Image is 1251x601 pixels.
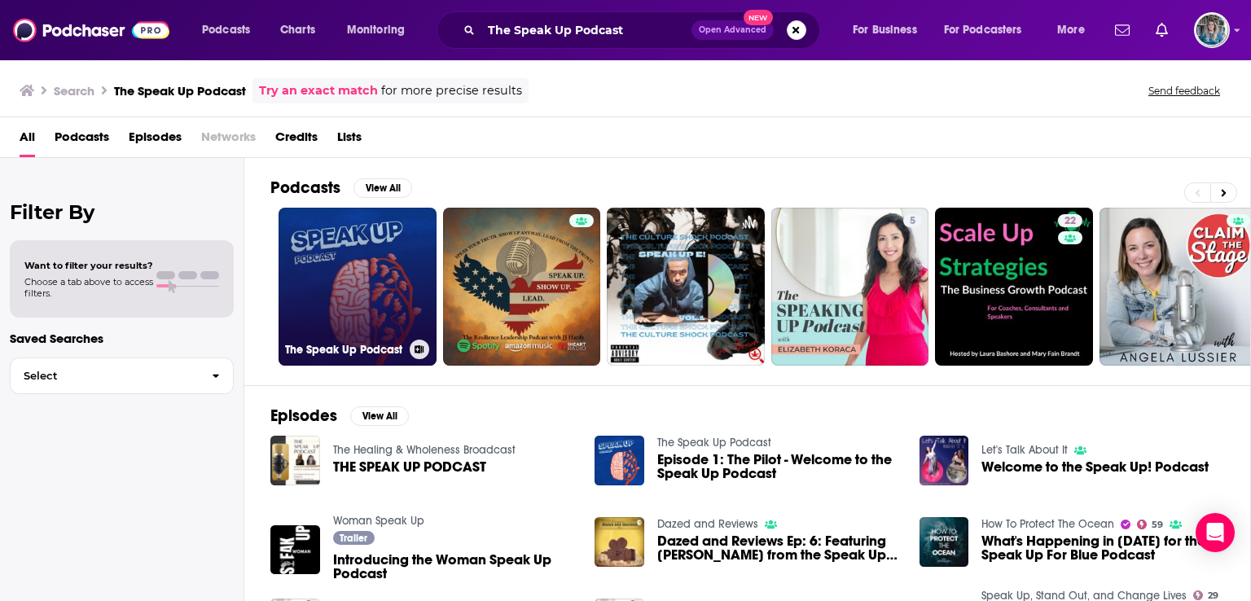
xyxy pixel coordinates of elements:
[853,19,917,42] span: For Business
[336,17,426,43] button: open menu
[1208,592,1218,599] span: 29
[933,17,1046,43] button: open menu
[595,436,644,485] img: Episode 1: The Pilot - Welcome to the Speak Up Podcast
[935,208,1093,366] a: 22
[350,406,409,426] button: View All
[347,19,405,42] span: Monitoring
[201,124,256,157] span: Networks
[13,15,169,46] img: Podchaser - Follow, Share and Rate Podcasts
[10,331,234,346] p: Saved Searches
[841,17,937,43] button: open menu
[981,534,1224,562] span: What's Happening in [DATE] for the Speak Up For Blue Podcast
[1149,16,1174,44] a: Show notifications dropdown
[981,443,1068,457] a: Let's Talk About It
[920,517,969,567] img: What's Happening in 2018 for the Speak Up For Blue Podcast
[259,81,378,100] a: Try an exact match
[920,436,969,485] img: Welcome to the Speak Up! Podcast
[981,534,1224,562] a: What's Happening in 2018 for the Speak Up For Blue Podcast
[657,517,758,531] a: Dazed and Reviews
[270,17,325,43] a: Charts
[270,436,320,485] img: THE SPEAK UP PODCAST
[1058,214,1082,227] a: 22
[20,124,35,157] a: All
[744,10,773,25] span: New
[944,19,1022,42] span: For Podcasters
[114,83,246,99] h3: The Speak Up Podcast
[1057,19,1085,42] span: More
[333,443,516,457] a: The Healing & Wholeness Broadcast
[11,371,199,381] span: Select
[340,533,367,543] span: Trailer
[54,83,94,99] h3: Search
[333,460,486,474] a: THE SPEAK UP PODCAST
[191,17,271,43] button: open menu
[270,178,340,198] h2: Podcasts
[657,534,900,562] a: Dazed and Reviews Ep: 6: Featuring Quin O’Hara from the Speak Up Podcast
[595,517,644,567] img: Dazed and Reviews Ep: 6: Featuring Quin O’Hara from the Speak Up Podcast
[129,124,182,157] a: Episodes
[910,213,915,230] span: 5
[55,124,109,157] a: Podcasts
[1152,521,1163,529] span: 59
[1194,12,1230,48] button: Show profile menu
[481,17,691,43] input: Search podcasts, credits, & more...
[24,276,153,299] span: Choose a tab above to access filters.
[337,124,362,157] a: Lists
[981,460,1209,474] a: Welcome to the Speak Up! Podcast
[903,214,922,227] a: 5
[691,20,774,40] button: Open AdvancedNew
[657,436,771,450] a: The Speak Up Podcast
[1046,17,1105,43] button: open menu
[270,406,409,426] a: EpisodesView All
[279,208,437,366] a: The Speak Up Podcast
[10,200,234,224] h2: Filter By
[270,406,337,426] h2: Episodes
[452,11,836,49] div: Search podcasts, credits, & more...
[270,525,320,575] img: Introducing the Woman Speak Up Podcast
[657,453,900,480] a: Episode 1: The Pilot - Welcome to the Speak Up Podcast
[771,208,929,366] a: 5
[1108,16,1136,44] a: Show notifications dropdown
[1194,12,1230,48] span: Logged in as EllaDavidson
[981,517,1114,531] a: How To Protect The Ocean
[275,124,318,157] a: Credits
[333,514,424,528] a: Woman Speak Up
[285,343,403,357] h3: The Speak Up Podcast
[202,19,250,42] span: Podcasts
[1193,590,1218,600] a: 29
[1143,84,1225,98] button: Send feedback
[280,19,315,42] span: Charts
[24,260,153,271] span: Want to filter your results?
[657,534,900,562] span: Dazed and Reviews Ep: 6: Featuring [PERSON_NAME] from the Speak Up Podcast
[333,553,576,581] a: Introducing the Woman Speak Up Podcast
[1196,513,1235,552] div: Open Intercom Messenger
[10,358,234,394] button: Select
[1064,213,1076,230] span: 22
[1137,520,1163,529] a: 59
[1194,12,1230,48] img: User Profile
[353,178,412,198] button: View All
[381,81,522,100] span: for more precise results
[699,26,766,34] span: Open Advanced
[270,178,412,198] a: PodcastsView All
